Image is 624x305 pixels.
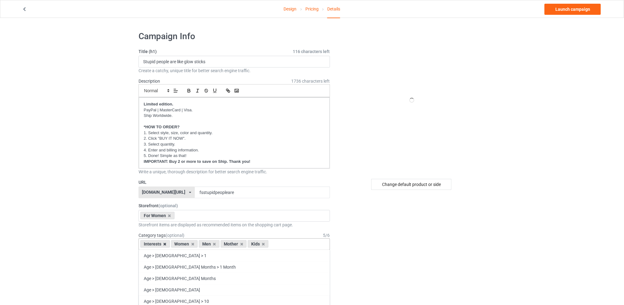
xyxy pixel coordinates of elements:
div: Men [199,240,219,248]
span: (optional) [166,233,184,238]
p: 5. Done! Simple as that! [144,153,325,159]
div: Age > [DEMOGRAPHIC_DATA] > 1 [139,250,330,261]
label: URL [139,179,330,185]
strong: IMPORTANT: Buy 2 or more to save on Ship. Thank you! [144,159,250,164]
h1: Campaign Info [139,31,330,42]
a: Design [284,0,297,18]
label: Category tags [139,232,184,238]
span: 116 characters left [293,48,330,55]
div: [DOMAIN_NAME][URL] [142,190,186,194]
div: Change default product or side [371,179,452,190]
div: Kids [248,240,268,248]
div: Age > [DEMOGRAPHIC_DATA] Months > 1 Month [139,261,330,273]
div: Women [171,240,198,248]
p: 3. Select quantity. [144,142,325,147]
div: Create a catchy, unique title for better search engine traffic. [139,68,330,74]
p: PayPal | MasterCard | Visa. [144,107,325,113]
div: Age > [DEMOGRAPHIC_DATA] [139,284,330,295]
p: 4. Enter and billing information. [144,147,325,153]
p: 1. Select style, size, color and quantity. [144,130,325,136]
span: (optional) [159,203,178,208]
label: Storefront [139,203,330,209]
div: Write a unique, thorough description for better search engine traffic. [139,169,330,175]
strong: *HOW TO ORDER? [144,125,180,129]
p: Ship Worldwide. [144,113,325,119]
div: Storefront items are displayed as recommended items on the shopping cart page. [139,222,330,228]
label: Description [139,79,160,84]
a: Launch campaign [545,4,601,15]
label: Title (h1) [139,48,330,55]
div: Mother [221,240,247,248]
p: 2. Click "BUY IT NOW". [144,136,325,142]
strong: Limited edition. [144,102,173,106]
div: For Women [140,212,175,219]
a: Pricing [305,0,319,18]
div: Details [327,0,340,18]
div: 5 / 6 [323,232,330,238]
span: 1736 characters left [292,78,330,84]
div: Interests [140,240,170,248]
div: Age > [DEMOGRAPHIC_DATA] Months [139,273,330,284]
